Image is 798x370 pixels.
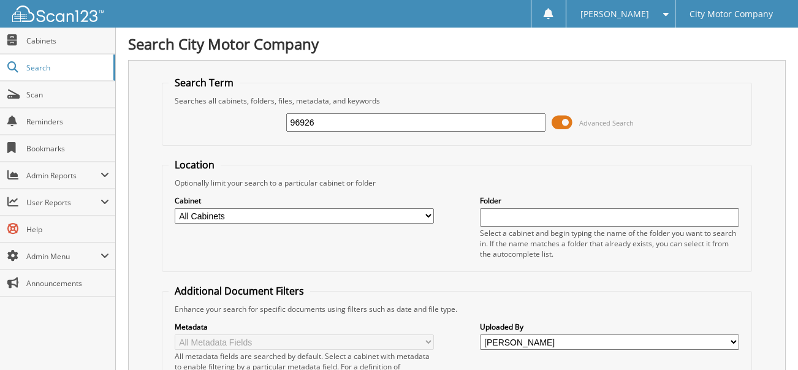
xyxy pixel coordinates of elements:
label: Folder [480,195,740,206]
label: Uploaded By [480,322,740,332]
legend: Location [169,158,221,172]
span: Reminders [26,116,109,127]
h1: Search City Motor Company [128,34,786,54]
span: Admin Reports [26,170,101,181]
span: Cabinets [26,36,109,46]
span: [PERSON_NAME] [580,10,649,18]
span: Help [26,224,109,235]
span: Admin Menu [26,251,101,262]
span: Advanced Search [579,118,634,127]
legend: Search Term [169,76,240,89]
span: Scan [26,89,109,100]
iframe: Chat Widget [737,311,798,370]
img: scan123-logo-white.svg [12,6,104,22]
span: User Reports [26,197,101,208]
span: Announcements [26,278,109,289]
div: Enhance your search for specific documents using filters such as date and file type. [169,304,746,314]
label: Metadata [175,322,435,332]
span: City Motor Company [690,10,773,18]
legend: Additional Document Filters [169,284,310,298]
div: Optionally limit your search to a particular cabinet or folder [169,178,746,188]
label: Cabinet [175,195,435,206]
div: Select a cabinet and begin typing the name of the folder you want to search in. If the name match... [480,228,740,259]
span: Search [26,62,107,73]
div: Searches all cabinets, folders, files, metadata, and keywords [169,96,746,106]
span: Bookmarks [26,143,109,154]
